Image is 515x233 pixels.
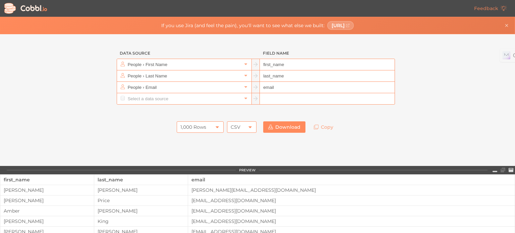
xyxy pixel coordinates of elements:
span: [URL] [332,23,345,28]
div: email [191,175,511,185]
div: [PERSON_NAME] [0,187,94,193]
div: [PERSON_NAME] [0,198,94,203]
div: [PERSON_NAME] [0,219,94,224]
div: Amber [0,208,94,214]
input: Select a data source [126,59,242,70]
h3: Data Source [117,48,252,59]
input: Select a data source [126,82,242,93]
input: Select a data source [126,70,242,81]
button: Close banner [503,21,511,30]
a: Feedback [469,3,512,14]
div: PREVIEW [239,168,255,172]
div: [EMAIL_ADDRESS][DOMAIN_NAME] [188,208,515,214]
span: If you use Jira (and feel the pain), you'll want to see what else we built: [161,23,325,28]
div: first_name [4,175,91,185]
input: Select a data source [126,93,242,104]
div: King [94,219,188,224]
div: 1,000 Rows [180,121,206,133]
div: [PERSON_NAME] [94,187,188,193]
a: Download [263,121,305,133]
div: [EMAIL_ADDRESS][DOMAIN_NAME] [188,219,515,224]
div: [PERSON_NAME][EMAIL_ADDRESS][DOMAIN_NAME] [188,187,515,193]
a: [URL] [327,21,354,30]
div: last_name [98,175,184,185]
h3: Field Name [260,48,395,59]
div: Price [94,198,188,203]
div: [EMAIL_ADDRESS][DOMAIN_NAME] [188,198,515,203]
div: CSV [231,121,240,133]
div: [PERSON_NAME] [94,208,188,214]
a: Copy [309,121,338,133]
